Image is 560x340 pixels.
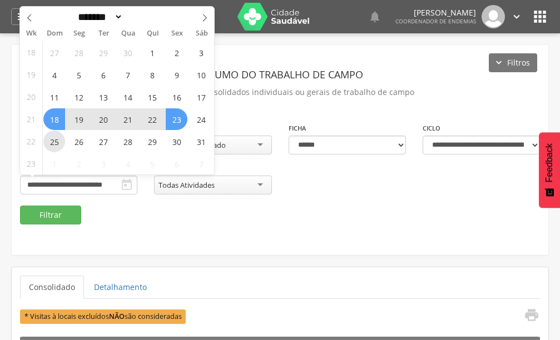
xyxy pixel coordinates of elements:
[166,131,187,152] span: Maio 30, 2025
[27,64,36,86] span: 19
[141,131,163,152] span: Maio 29, 2025
[117,153,138,174] span: Junho 4, 2025
[190,86,212,108] span: Maio 17, 2025
[43,131,65,152] span: Maio 25, 2025
[27,86,36,108] span: 20
[68,131,90,152] span: Maio 26, 2025
[27,42,36,63] span: 18
[166,153,187,174] span: Junho 6, 2025
[141,86,163,108] span: Maio 15, 2025
[68,42,90,63] span: Abril 28, 2025
[123,11,160,23] input: Year
[166,64,187,86] span: Maio 9, 2025
[68,86,90,108] span: Maio 12, 2025
[531,8,549,26] i: 
[190,64,212,86] span: Maio 10, 2025
[517,307,539,326] a: 
[27,153,36,174] span: 23
[68,64,90,86] span: Maio 5, 2025
[539,132,560,208] button: Feedback - Mostrar pesquisa
[511,11,523,23] i: 
[117,42,138,63] span: Abril 30, 2025
[85,276,156,299] a: Detalhamento
[20,26,42,41] span: Wk
[141,42,163,63] span: Maio 1, 2025
[92,108,114,130] span: Maio 20, 2025
[20,84,540,100] p: Gere resumos consolidados individuais ou gerais de trabalho de campo
[92,64,114,86] span: Maio 6, 2025
[165,30,190,37] span: Sex
[368,5,381,28] a: 
[489,53,537,72] button: Filtros
[11,8,34,25] a: 
[91,30,116,37] span: Ter
[395,17,476,25] span: Coordenador de Endemias
[544,143,554,182] span: Feedback
[190,153,212,174] span: Junho 7, 2025
[116,30,140,37] span: Qua
[368,10,381,23] i: 
[141,64,163,86] span: Maio 8, 2025
[20,309,186,323] span: * Visitas à locais excluídos são consideradas
[20,276,84,299] a: Consolidado
[120,178,133,192] i: 
[395,9,476,17] p: [PERSON_NAME]
[42,30,67,37] span: Dom
[190,30,214,37] span: Sáb
[190,42,212,63] span: Maio 3, 2025
[92,131,114,152] span: Maio 27, 2025
[43,108,65,130] span: Maio 18, 2025
[141,108,163,130] span: Maio 22, 2025
[117,108,138,130] span: Maio 21, 2025
[92,42,114,63] span: Abril 29, 2025
[117,64,138,86] span: Maio 7, 2025
[16,10,29,23] i: 
[68,108,90,130] span: Maio 19, 2025
[27,131,36,152] span: 22
[68,153,90,174] span: Junho 2, 2025
[92,86,114,108] span: Maio 13, 2025
[117,86,138,108] span: Maio 14, 2025
[75,11,123,23] select: Month
[166,42,187,63] span: Maio 2, 2025
[158,180,215,190] div: Todas Atividades
[524,307,539,323] i: 
[141,153,163,174] span: Junho 5, 2025
[92,153,114,174] span: Junho 3, 2025
[20,64,540,84] header: Resumo do Trabalho de Campo
[43,42,65,63] span: Abril 27, 2025
[423,124,440,133] label: Ciclo
[166,86,187,108] span: Maio 16, 2025
[190,108,212,130] span: Maio 24, 2025
[109,312,125,321] b: NÃO
[20,206,81,224] button: Filtrar
[27,108,36,130] span: 21
[141,30,165,37] span: Qui
[190,131,212,152] span: Maio 31, 2025
[117,131,138,152] span: Maio 28, 2025
[511,5,523,28] a: 
[43,86,65,108] span: Maio 11, 2025
[166,108,187,130] span: Maio 23, 2025
[43,153,65,174] span: Junho 1, 2025
[67,30,91,37] span: Seg
[289,124,306,133] label: Ficha
[43,64,65,86] span: Maio 4, 2025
